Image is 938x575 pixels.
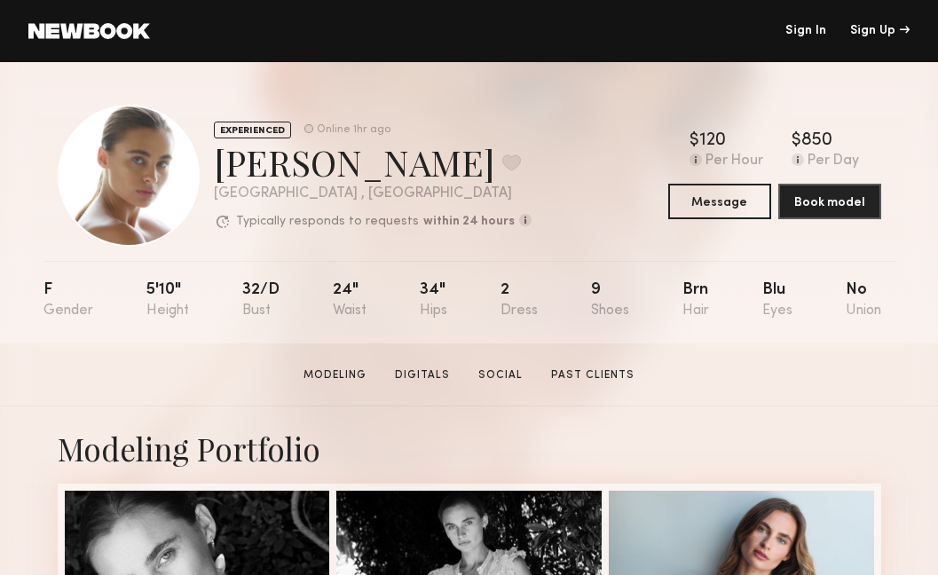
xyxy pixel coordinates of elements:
[785,25,826,37] a: Sign In
[846,282,881,319] div: No
[471,367,530,383] a: Social
[501,282,538,319] div: 2
[214,186,532,201] div: [GEOGRAPHIC_DATA] , [GEOGRAPHIC_DATA]
[146,282,189,319] div: 5'10"
[778,184,881,219] button: Book model
[423,216,515,228] b: within 24 hours
[296,367,374,383] a: Modeling
[705,154,763,169] div: Per Hour
[214,138,532,185] div: [PERSON_NAME]
[214,122,291,138] div: EXPERIENCED
[236,216,419,228] p: Typically responds to requests
[699,132,726,150] div: 120
[808,154,859,169] div: Per Day
[58,428,881,469] div: Modeling Portfolio
[333,282,367,319] div: 24"
[544,367,642,383] a: Past Clients
[43,282,93,319] div: F
[801,132,832,150] div: 850
[850,25,910,37] div: Sign Up
[682,282,709,319] div: Brn
[591,282,629,319] div: 9
[388,367,457,383] a: Digitals
[668,184,771,219] button: Message
[690,132,699,150] div: $
[242,282,280,319] div: 32/d
[317,124,390,136] div: Online 1hr ago
[792,132,801,150] div: $
[420,282,447,319] div: 34"
[762,282,792,319] div: Blu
